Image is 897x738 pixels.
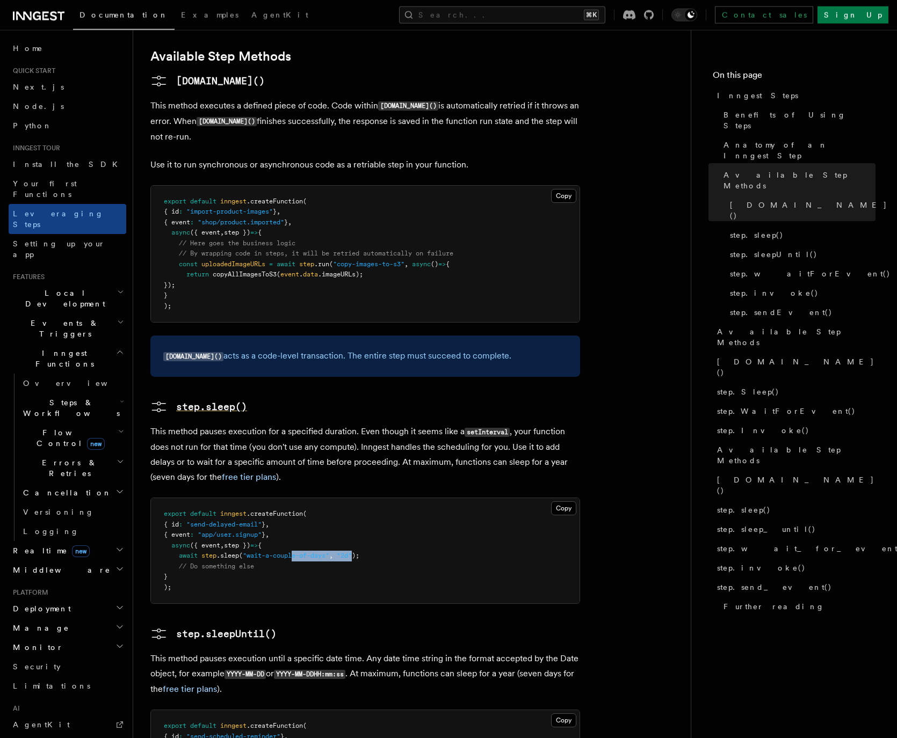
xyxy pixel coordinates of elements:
[724,601,824,612] span: Further reading
[222,472,276,482] a: free tier plans
[9,273,45,281] span: Features
[190,229,220,236] span: ({ event
[13,239,105,259] span: Setting up your app
[171,229,190,236] span: async
[150,49,291,64] a: Available Step Methods
[717,326,876,348] span: Available Step Methods
[717,425,809,436] span: step.Invoke()
[19,374,126,393] a: Overview
[164,302,171,310] span: );
[730,268,891,279] span: step.waitForEvent()
[730,249,818,260] span: step.sleepUntil()
[250,542,258,549] span: =>
[247,722,303,729] span: .createFunction
[730,307,833,318] span: step.sendEvent()
[258,229,262,236] span: {
[164,510,186,517] span: export
[717,562,806,573] span: step.invoke()
[13,209,104,229] span: Leveraging Steps
[220,229,224,236] span: ,
[9,704,20,713] span: AI
[303,510,307,517] span: (
[713,539,876,558] a: step.wait_for_event()
[713,352,876,382] a: [DOMAIN_NAME]()
[318,271,363,278] span: .imageURLs);
[19,393,126,423] button: Steps & Workflows
[352,552,359,559] span: );
[13,83,64,91] span: Next.js
[717,444,876,466] span: Available Step Methods
[19,457,117,479] span: Errors & Retries
[23,527,79,536] span: Logging
[9,560,126,580] button: Middleware
[269,260,273,268] span: =
[164,573,168,580] span: }
[164,531,190,538] span: { event
[23,508,94,516] span: Versioning
[9,623,69,633] span: Manage
[717,524,816,535] span: step.sleep_until()
[314,260,329,268] span: .run
[179,239,295,247] span: // Here goes the business logic
[176,74,265,89] pre: [DOMAIN_NAME]()
[73,3,175,30] a: Documentation
[197,117,257,126] code: [DOMAIN_NAME]()
[713,470,876,500] a: [DOMAIN_NAME]()
[404,260,408,268] span: ,
[179,552,198,559] span: await
[220,542,224,549] span: ,
[724,140,876,161] span: Anatomy of an Inngest Step
[176,626,277,641] pre: step.sleepUntil()
[186,208,273,215] span: "import-product-images"
[9,77,126,97] a: Next.js
[19,522,126,541] a: Logging
[726,195,876,225] a: [DOMAIN_NAME]()
[9,599,126,618] button: Deployment
[13,682,90,690] span: Limitations
[671,9,697,21] button: Toggle dark mode
[9,618,126,638] button: Manage
[19,502,126,522] a: Versioning
[730,230,784,240] span: step.sleep()
[247,198,303,205] span: .createFunction
[19,453,126,483] button: Errors & Retries
[717,474,876,496] span: [DOMAIN_NAME]()
[713,500,876,520] a: step.sleep()
[163,348,567,364] p: acts as a code-level transaction. The entire step must succeed to complete.
[9,288,117,309] span: Local Development
[9,155,126,174] a: Install the SDK
[299,260,314,268] span: step
[465,428,510,437] code: setInterval
[726,303,876,322] a: step.sendEvent()
[719,597,876,616] a: Further reading
[13,720,70,729] span: AgentKit
[378,101,438,111] code: [DOMAIN_NAME]()
[258,542,262,549] span: {
[265,521,269,528] span: ,
[9,67,55,75] span: Quick start
[9,642,63,653] span: Monitor
[13,121,52,130] span: Python
[224,229,250,236] span: step })
[724,109,876,131] span: Benefits of Using Steps
[190,198,216,205] span: default
[9,344,126,374] button: Inngest Functions
[438,260,446,268] span: =>
[171,542,190,549] span: async
[9,348,116,369] span: Inngest Functions
[713,421,876,440] a: step.Invoke()
[164,722,186,729] span: export
[719,165,876,195] a: Available Step Methods
[164,291,168,299] span: }
[9,116,126,135] a: Python
[13,662,61,671] span: Security
[399,6,605,24] button: Search...⌘K
[713,440,876,470] a: Available Step Methods
[303,198,307,205] span: (
[719,105,876,135] a: Benefits of Using Steps
[726,264,876,283] a: step.waitForEvent()
[715,6,813,24] a: Contact sales
[262,531,265,538] span: }
[250,229,258,236] span: =>
[713,322,876,352] a: Available Step Methods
